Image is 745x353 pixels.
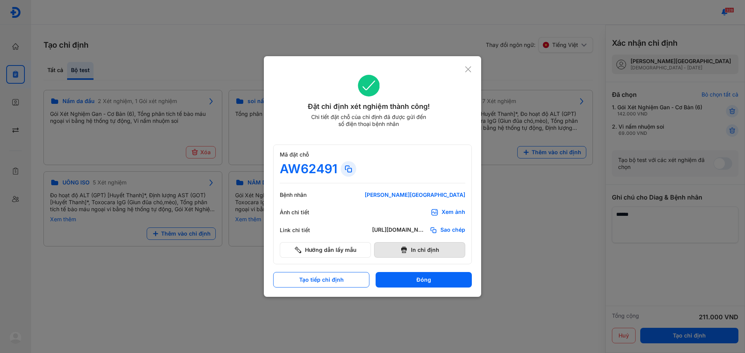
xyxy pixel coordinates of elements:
[374,242,465,258] button: In chỉ định
[280,242,371,258] button: Hướng dẫn lấy mẫu
[280,161,338,177] div: AW62491
[365,191,465,198] div: [PERSON_NAME][GEOGRAPHIC_DATA]
[280,227,326,234] div: Link chi tiết
[280,191,326,198] div: Bệnh nhân
[440,226,465,234] span: Sao chép
[308,114,430,127] div: Chi tiết đặt chỗ của chỉ định đã được gửi đến số điện thoại bệnh nhân
[442,208,465,216] div: Xem ảnh
[280,209,326,216] div: Ảnh chi tiết
[273,101,464,112] div: Đặt chỉ định xét nghiệm thành công!
[376,272,472,288] button: Đóng
[372,226,426,234] div: [URL][DOMAIN_NAME]
[280,151,465,158] div: Mã đặt chỗ
[273,272,369,288] button: Tạo tiếp chỉ định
